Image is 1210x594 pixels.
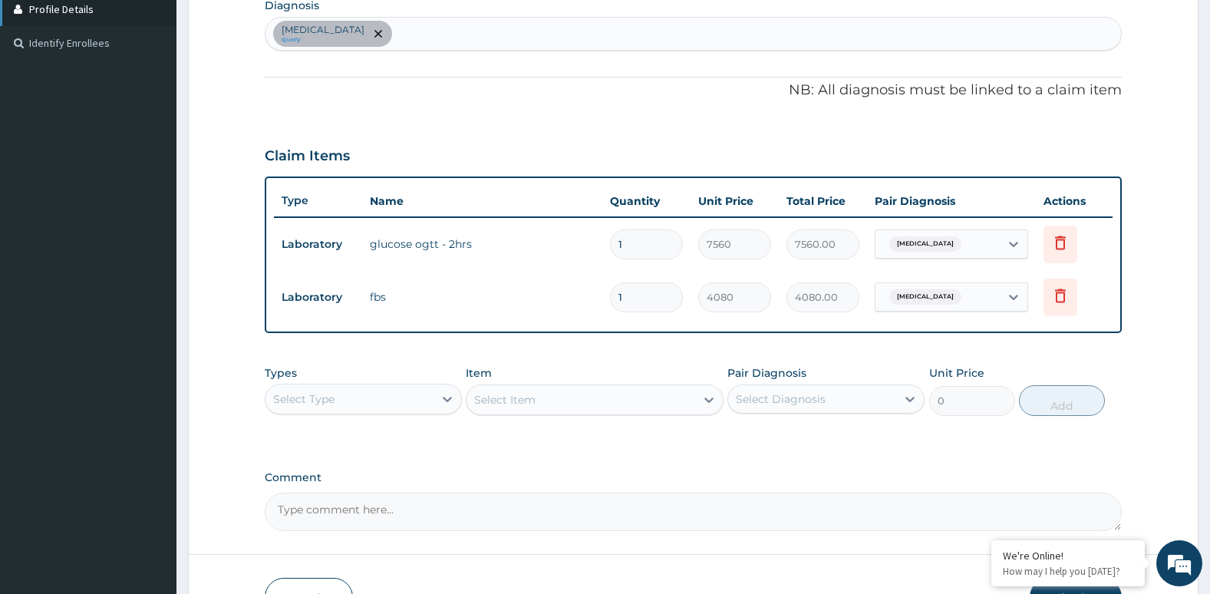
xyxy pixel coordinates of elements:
[89,193,212,348] span: We're online!
[602,186,691,216] th: Quantity
[867,186,1036,216] th: Pair Diagnosis
[371,27,385,41] span: remove selection option
[929,365,984,381] label: Unit Price
[889,289,961,305] span: [MEDICAL_DATA]
[1003,565,1133,578] p: How may I help you today?
[265,81,1123,101] p: NB: All diagnosis must be linked to a claim item
[362,186,603,216] th: Name
[273,391,335,407] div: Select Type
[252,8,288,45] div: Minimize live chat window
[466,365,492,381] label: Item
[28,77,62,115] img: d_794563401_company_1708531726252_794563401
[736,391,826,407] div: Select Diagnosis
[362,229,603,259] td: glucose ogtt - 2hrs
[80,86,258,106] div: Chat with us now
[274,186,362,215] th: Type
[265,471,1123,484] label: Comment
[1019,385,1105,416] button: Add
[265,148,350,165] h3: Claim Items
[1003,549,1133,563] div: We're Online!
[1036,186,1113,216] th: Actions
[282,36,364,44] small: query
[282,24,364,36] p: [MEDICAL_DATA]
[727,365,806,381] label: Pair Diagnosis
[691,186,779,216] th: Unit Price
[362,282,603,312] td: fbs
[779,186,867,216] th: Total Price
[274,230,362,259] td: Laboratory
[274,283,362,312] td: Laboratory
[8,419,292,473] textarea: Type your message and hit 'Enter'
[889,236,961,252] span: [MEDICAL_DATA]
[265,367,297,380] label: Types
